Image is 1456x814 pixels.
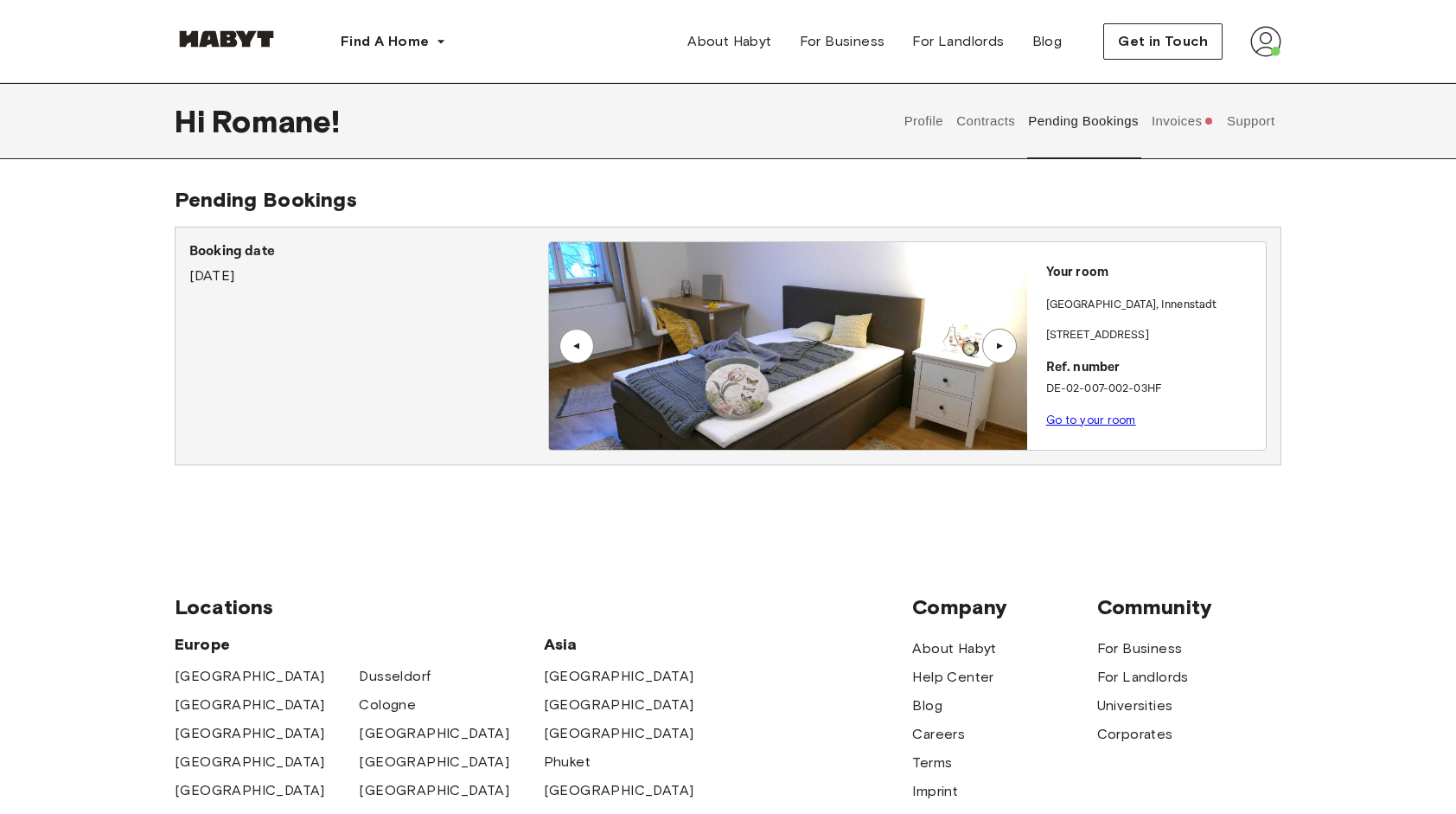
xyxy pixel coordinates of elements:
[1224,83,1277,159] button: Support
[902,83,946,159] button: Profile
[1097,695,1173,716] a: Universities
[175,666,325,687] a: [GEOGRAPHIC_DATA]
[175,780,325,801] a: [GEOGRAPHIC_DATA]
[175,634,544,655] span: Europe
[359,780,509,801] a: [GEOGRAPHIC_DATA]
[544,780,694,801] a: [GEOGRAPHIC_DATA]
[912,724,965,745] a: Careers
[1026,83,1141,159] button: Pending Bookings
[568,341,585,351] div: ▲
[1019,24,1076,59] a: Blog
[1097,667,1189,688] a: For Landlords
[912,31,1004,52] span: For Landlords
[1046,413,1136,426] a: Go to your room
[175,723,325,744] a: [GEOGRAPHIC_DATA]
[674,24,785,59] a: About Habyt
[912,638,996,659] a: About Habyt
[912,753,952,773] a: Terms
[175,752,325,772] a: [GEOGRAPHIC_DATA]
[1046,263,1259,283] p: Your room
[1046,297,1217,314] p: [GEOGRAPHIC_DATA] , Innenstadt
[897,83,1281,159] div: user profile tabs
[175,187,357,212] span: Pending Bookings
[912,781,958,802] a: Imprint
[359,752,509,772] a: [GEOGRAPHIC_DATA]
[1097,594,1281,620] span: Community
[1046,358,1259,378] p: Ref. number
[1097,724,1173,745] a: Corporates
[687,31,771,52] span: About Habyt
[359,723,509,744] a: [GEOGRAPHIC_DATA]
[955,83,1018,159] button: Contracts
[544,752,591,772] a: Phuket
[175,103,212,139] span: Hi
[898,24,1018,59] a: For Landlords
[175,695,325,715] a: [GEOGRAPHIC_DATA]
[175,30,278,48] img: Habyt
[212,103,340,139] span: Romane !
[327,24,460,59] button: Find A Home
[912,667,993,688] a: Help Center
[1046,327,1259,344] p: [STREET_ADDRESS]
[912,695,942,716] a: Blog
[175,594,912,620] span: Locations
[189,241,548,286] div: [DATE]
[544,634,728,655] span: Asia
[549,242,1026,450] img: Image of the room
[359,666,431,687] a: Dusseldorf
[341,31,429,52] span: Find A Home
[1250,26,1281,57] img: avatar
[189,241,548,262] p: Booking date
[991,341,1008,351] div: ▲
[786,24,899,59] a: For Business
[544,666,694,687] a: [GEOGRAPHIC_DATA]
[1118,31,1208,52] span: Get in Touch
[1032,31,1063,52] span: Blog
[544,695,694,715] a: [GEOGRAPHIC_DATA]
[359,695,416,715] a: Cologne
[800,31,885,52] span: For Business
[1046,381,1259,398] p: DE-02-007-002-03HF
[1097,638,1183,659] a: For Business
[544,723,694,744] a: [GEOGRAPHIC_DATA]
[1103,23,1223,60] button: Get in Touch
[1149,83,1216,159] button: Invoices
[912,594,1096,620] span: Company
